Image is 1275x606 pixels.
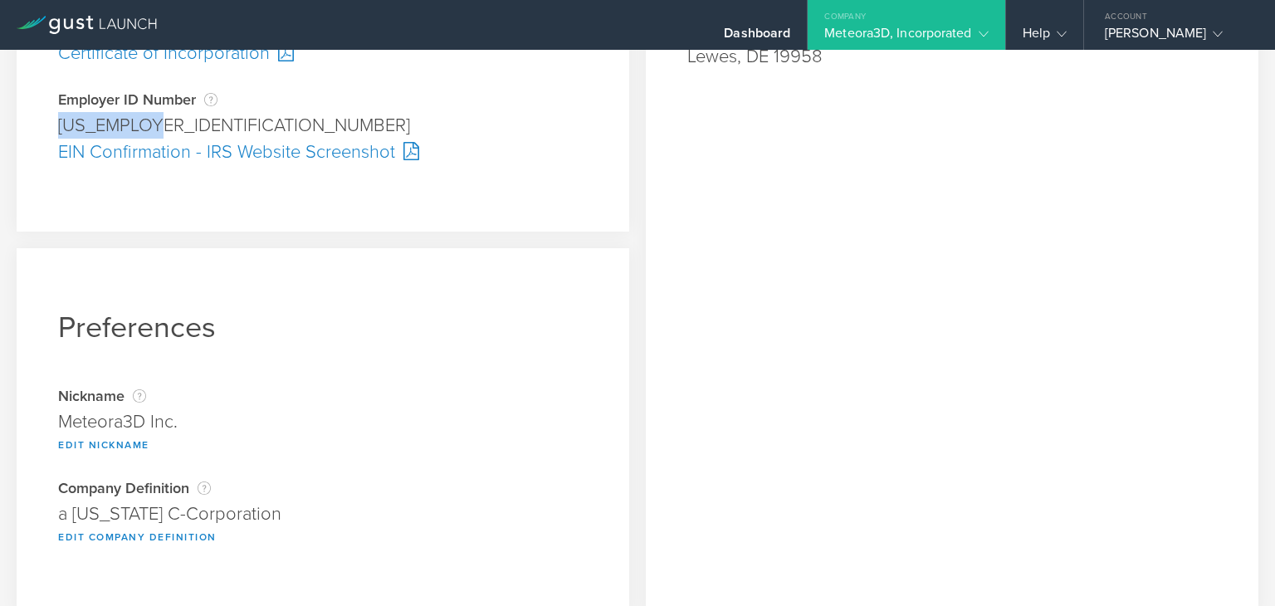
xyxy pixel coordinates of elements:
[58,139,588,165] div: EIN Confirmation - IRS Website Screenshot
[1023,25,1067,50] div: Help
[58,501,588,527] div: a [US_STATE] C-Corporation
[58,527,217,547] button: Edit Company Definition
[58,310,588,345] h1: Preferences
[724,25,790,50] div: Dashboard
[687,43,1217,70] div: Lewes, DE 19958
[58,480,588,496] div: Company Definition
[58,91,588,108] div: Employer ID Number
[58,435,149,455] button: Edit Nickname
[824,25,988,50] div: Meteora3D, Incorporated
[58,388,588,404] div: Nickname
[58,112,588,139] div: [US_EMPLOYER_IDENTIFICATION_NUMBER]
[58,408,588,435] div: Meteora3D Inc.
[1105,25,1246,50] div: [PERSON_NAME]
[58,40,588,66] div: Certificate of Incorporation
